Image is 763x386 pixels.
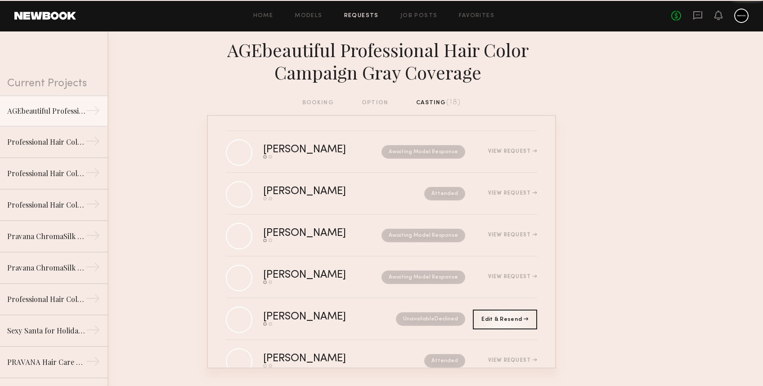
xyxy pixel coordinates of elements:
div: PRAVANA Hair Care BRAND Photoshoot Day 3 [7,357,85,368]
nb-request-status: Attended [424,354,465,368]
div: → [85,134,100,152]
div: → [85,260,100,278]
div: → [85,197,100,215]
div: [PERSON_NAME] [263,145,364,155]
div: → [85,323,100,341]
a: Requests [344,13,379,19]
div: View Request [488,358,537,363]
div: Professional Hair Color Campaign (PINK) [7,168,85,179]
a: Job Posts [400,13,438,19]
div: AGEbeautiful Professional Hair Color Campaign Gray Coverage [207,39,556,84]
nb-request-status: Attended [424,187,465,200]
a: Models [295,13,322,19]
div: [PERSON_NAME] [263,270,364,280]
div: → [85,228,100,246]
a: [PERSON_NAME]AttendedView Request [226,340,537,382]
div: Pravana ChromaSilk Hair Color Campaign Day 2 [7,231,85,242]
div: Professional Hair Color Brand Campaign Shoot Day 2 [7,200,85,210]
div: [PERSON_NAME] [263,186,385,197]
div: → [85,291,100,309]
nb-request-status: Awaiting Model Response [381,229,465,242]
div: View Request [488,232,537,238]
div: Professional Hair Color Campaign PINK Day 2 [7,137,85,147]
span: Edit & Resend [481,317,528,322]
a: Home [253,13,274,19]
div: → [85,165,100,183]
div: View Request [488,149,537,154]
a: [PERSON_NAME]Awaiting Model ResponseView Request [226,131,537,173]
nb-request-status: Awaiting Model Response [381,271,465,284]
div: AGEbeautiful Professional Hair Color Campaign Gray Coverage [7,106,85,116]
div: Sexy Santa for Holiday Party [7,325,85,336]
div: Professional Hair Color Brand Campaign Shoot (Must be willing to color your hair) [7,294,85,305]
div: → [85,354,100,372]
div: View Request [488,274,537,280]
div: [PERSON_NAME] [263,312,371,322]
div: Pravana ChromaSilk Hair Color Campaign [7,262,85,273]
a: Favorites [459,13,494,19]
nb-request-status: Unavailable Declined [396,312,465,326]
div: → [85,103,100,121]
div: [PERSON_NAME] [263,228,364,239]
a: [PERSON_NAME]UnavailableDeclined [226,298,537,340]
div: View Request [488,191,537,196]
a: [PERSON_NAME]Awaiting Model ResponseView Request [226,215,537,257]
div: [PERSON_NAME] [263,354,385,364]
nb-request-status: Awaiting Model Response [381,145,465,159]
a: [PERSON_NAME]AttendedView Request [226,173,537,215]
a: [PERSON_NAME]Awaiting Model ResponseView Request [226,257,537,298]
